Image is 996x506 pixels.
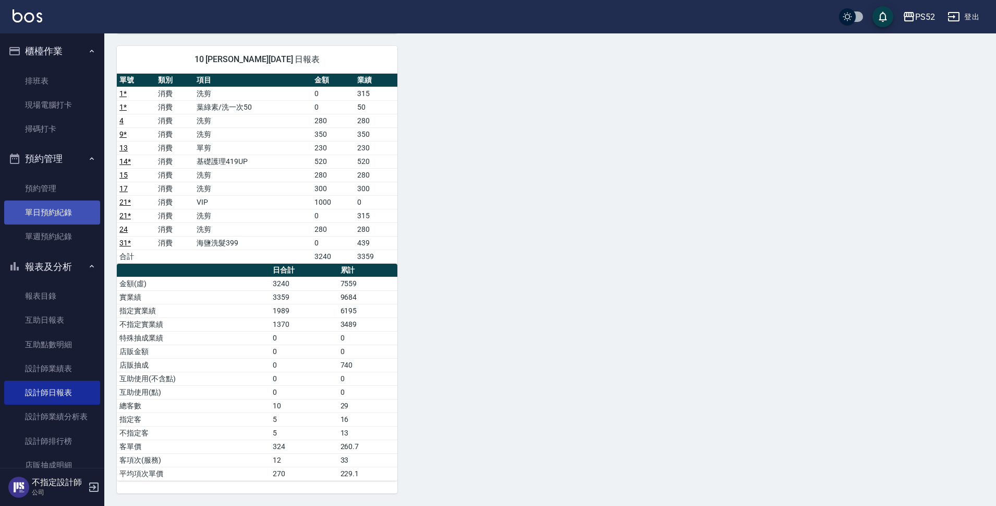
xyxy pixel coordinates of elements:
td: 3359 [355,250,397,263]
td: 葉綠素/洗一次50 [194,100,312,114]
td: 16 [338,413,397,426]
td: 店販抽成 [117,358,270,372]
td: 5 [270,413,338,426]
td: 0 [270,372,338,385]
td: 13 [338,426,397,440]
a: 互助點數明細 [4,333,100,357]
td: 0 [338,385,397,399]
td: 6195 [338,304,397,317]
td: 3359 [270,290,338,304]
td: 350 [355,127,397,141]
td: 33 [338,453,397,467]
td: 消費 [155,100,194,114]
div: PS52 [915,10,935,23]
td: 300 [355,182,397,195]
a: 互助日報表 [4,308,100,332]
button: 櫃檯作業 [4,38,100,65]
td: 520 [355,155,397,168]
td: 270 [270,467,338,480]
td: 0 [338,331,397,345]
a: 17 [119,184,128,193]
td: 互助使用(點) [117,385,270,399]
th: 日合計 [270,264,338,277]
h5: 不指定設計師 [32,477,85,488]
button: 登出 [943,7,983,27]
th: 累計 [338,264,397,277]
td: 7559 [338,277,397,290]
a: 單日預約紀錄 [4,201,100,225]
td: 0 [270,385,338,399]
a: 店販抽成明細 [4,453,100,477]
td: 12 [270,453,338,467]
button: save [872,6,893,27]
td: 29 [338,399,397,413]
td: 金額(虛) [117,277,270,290]
button: PS52 [898,6,939,28]
td: 230 [355,141,397,155]
td: 3240 [270,277,338,290]
a: 現場電腦打卡 [4,93,100,117]
td: 0 [338,372,397,385]
td: 指定實業績 [117,304,270,317]
td: 消費 [155,114,194,127]
td: 280 [355,222,397,236]
td: 740 [338,358,397,372]
td: 平均項次單價 [117,467,270,480]
td: 洗剪 [194,114,312,127]
td: 不指定實業績 [117,317,270,331]
td: 0 [312,87,355,100]
td: 3240 [312,250,355,263]
td: 客單價 [117,440,270,453]
td: 店販金額 [117,345,270,358]
th: 項目 [194,74,312,87]
span: 10 [PERSON_NAME][DATE] 日報表 [129,54,385,65]
a: 15 [119,171,128,179]
a: 13 [119,144,128,152]
td: 總客數 [117,399,270,413]
td: 280 [312,222,355,236]
th: 金額 [312,74,355,87]
td: 消費 [155,141,194,155]
td: 1370 [270,317,338,331]
td: 0 [312,100,355,114]
td: 洗剪 [194,182,312,195]
td: 不指定客 [117,426,270,440]
a: 排班表 [4,69,100,93]
td: 5 [270,426,338,440]
td: VIP [194,195,312,209]
td: 消費 [155,195,194,209]
td: 439 [355,236,397,250]
td: 實業績 [117,290,270,304]
td: 280 [355,114,397,127]
td: 324 [270,440,338,453]
img: Logo [13,9,42,22]
td: 50 [355,100,397,114]
a: 掃碼打卡 [4,117,100,141]
img: Person [8,477,29,498]
button: 預約管理 [4,145,100,172]
a: 單週預約紀錄 [4,225,100,249]
td: 10 [270,399,338,413]
td: 229.1 [338,467,397,480]
a: 24 [119,225,128,233]
td: 280 [312,168,355,182]
a: 4 [119,116,124,125]
td: 消費 [155,87,194,100]
td: 0 [338,345,397,358]
a: 設計師業績表 [4,357,100,381]
td: 280 [355,168,397,182]
td: 3489 [338,317,397,331]
td: 消費 [155,168,194,182]
td: 洗剪 [194,222,312,236]
td: 520 [312,155,355,168]
td: 洗剪 [194,87,312,100]
td: 洗剪 [194,168,312,182]
td: 315 [355,87,397,100]
td: 9684 [338,290,397,304]
td: 0 [270,331,338,345]
a: 設計師業績分析表 [4,405,100,429]
td: 0 [312,209,355,222]
td: 指定客 [117,413,270,426]
td: 單剪 [194,141,312,155]
td: 消費 [155,209,194,222]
